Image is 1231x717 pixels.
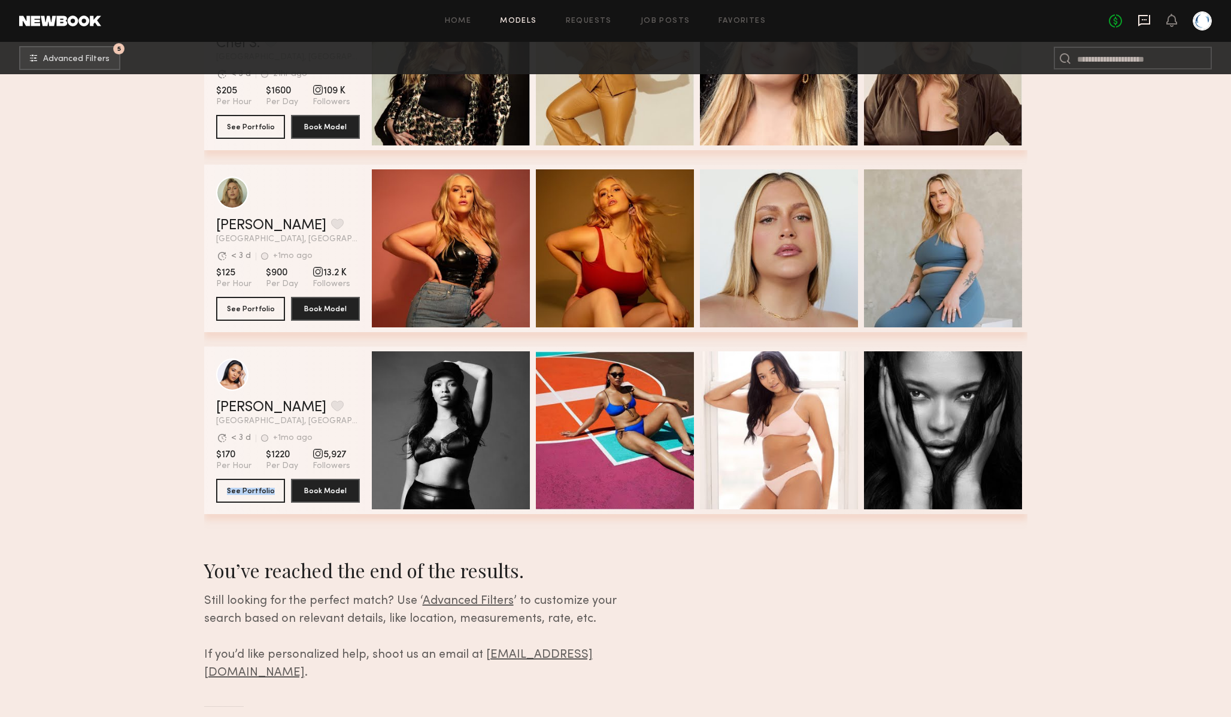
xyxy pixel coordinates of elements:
span: $900 [266,267,298,279]
span: Per Day [266,97,298,108]
span: Followers [313,461,350,472]
button: Book Model [291,479,360,503]
a: Job Posts [641,17,690,25]
div: +1mo ago [273,434,313,442]
span: 13.2 K [313,267,350,279]
div: < 3 d [231,434,251,442]
div: You’ve reached the end of the results. [204,557,655,583]
button: Book Model [291,115,360,139]
span: $125 [216,267,251,279]
a: Models [500,17,536,25]
span: $1600 [266,85,298,97]
button: See Portfolio [216,297,285,321]
button: See Portfolio [216,479,285,503]
span: Per Day [266,279,298,290]
span: 5,927 [313,449,350,461]
span: 5 [117,46,121,51]
div: 21hr ago [273,70,307,78]
span: Advanced Filters [43,55,110,63]
div: +1mo ago [273,252,313,260]
span: Per Hour [216,279,251,290]
span: $1220 [266,449,298,461]
span: Per Hour [216,461,251,472]
button: See Portfolio [216,115,285,139]
button: Book Model [291,297,360,321]
span: $170 [216,449,251,461]
a: Favorites [718,17,766,25]
span: [GEOGRAPHIC_DATA], [GEOGRAPHIC_DATA] [216,417,360,426]
div: < 3 d [231,70,251,78]
span: 109 K [313,85,350,97]
span: Advanced Filters [423,596,514,607]
a: [PERSON_NAME] [216,218,326,233]
span: Per Hour [216,97,251,108]
a: Home [445,17,472,25]
span: Followers [313,97,350,108]
span: Per Day [266,461,298,472]
span: [GEOGRAPHIC_DATA], [GEOGRAPHIC_DATA] [216,235,360,244]
button: 5Advanced Filters [19,46,120,70]
a: Requests [566,17,612,25]
div: < 3 d [231,252,251,260]
span: Followers [313,279,350,290]
span: $205 [216,85,251,97]
div: Still looking for the perfect match? Use ‘ ’ to customize your search based on relevant details, ... [204,593,655,682]
a: [PERSON_NAME] [216,400,326,415]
